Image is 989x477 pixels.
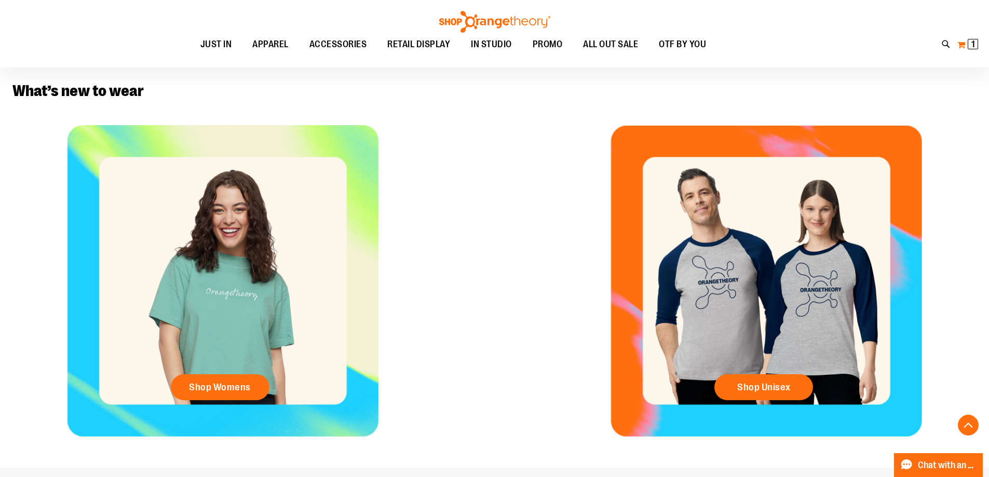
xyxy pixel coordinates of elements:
[200,33,232,56] span: JUST IN
[252,33,289,56] span: APPAREL
[583,33,638,56] span: ALL OUT SALE
[12,83,977,99] h2: What’s new to wear
[918,460,977,470] span: Chat with an Expert
[438,11,552,33] img: Shop Orangetheory
[894,453,983,477] button: Chat with an Expert
[659,33,706,56] span: OTF BY YOU
[737,381,791,393] span: Shop Unisex
[971,39,975,49] span: 1
[958,415,979,435] button: Back To Top
[189,381,251,393] span: Shop Womens
[471,33,512,56] span: IN STUDIO
[309,33,367,56] span: ACCESSORIES
[387,33,450,56] span: RETAIL DISPLAY
[171,374,269,400] a: Shop Womens
[533,33,563,56] span: PROMO
[714,374,813,400] a: Shop Unisex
